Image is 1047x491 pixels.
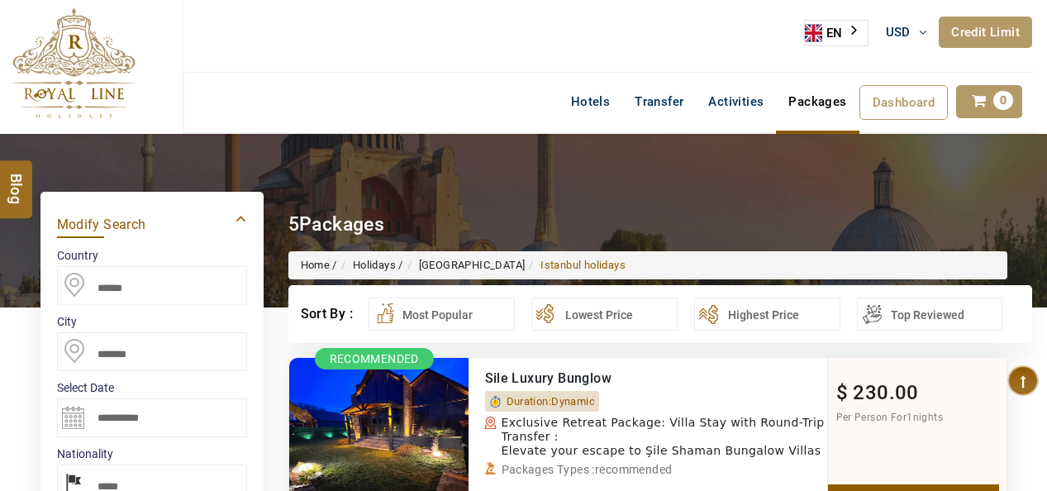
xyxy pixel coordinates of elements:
span: 5 [288,213,299,236]
span: 0 [993,91,1013,110]
span: Dashboard [873,95,935,110]
span: recommended [595,463,672,476]
a: Hotels [559,85,622,118]
span: Recommended [315,348,434,369]
label: Select Date [57,379,247,396]
a: EN [805,21,868,45]
span: USD [886,25,911,40]
label: Nationality [57,446,247,462]
div: Language [804,20,869,46]
aside: Language selected: English [804,20,869,46]
label: Country [57,247,247,264]
span: 230.00 [853,381,918,404]
label: City [57,313,247,330]
a: [GEOGRAPHIC_DATA] [419,259,526,271]
button: Top Reviewed [857,298,1003,331]
a: Credit Limit [939,17,1032,48]
a: Activities [696,85,776,118]
a: Sile Luxury Bunglow [485,370,612,386]
span: Exclusive Retreat Package: Villa Stay with Round-Trip Transfer : [502,416,827,444]
a: Home / [301,259,337,271]
button: Most Popular [369,298,515,331]
span: Blog [6,173,27,187]
span: Packages [299,213,384,236]
span: Dynamic [551,395,595,408]
span: Packages Types : [502,463,673,476]
li: Istanbul holidays [525,258,626,274]
div: Sort By : [301,298,369,331]
img: The Royal Line Holidays [12,7,136,119]
span: 1 [907,412,912,423]
a: Holidays / [353,259,403,271]
a: Transfer [622,85,696,118]
button: Highest Price [694,298,840,331]
a: 0 [956,85,1022,118]
a: Modify Search [57,208,247,239]
button: Lowest Price [531,298,678,331]
span: Duration: [507,395,595,408]
span: $ [836,381,848,404]
span: Elevate your escape to Şile Shaman Bungalow Villas with our exclusive retreat package, offering n... [502,444,827,472]
a: Packages [776,85,859,118]
span: Per Person For nights [836,412,943,423]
